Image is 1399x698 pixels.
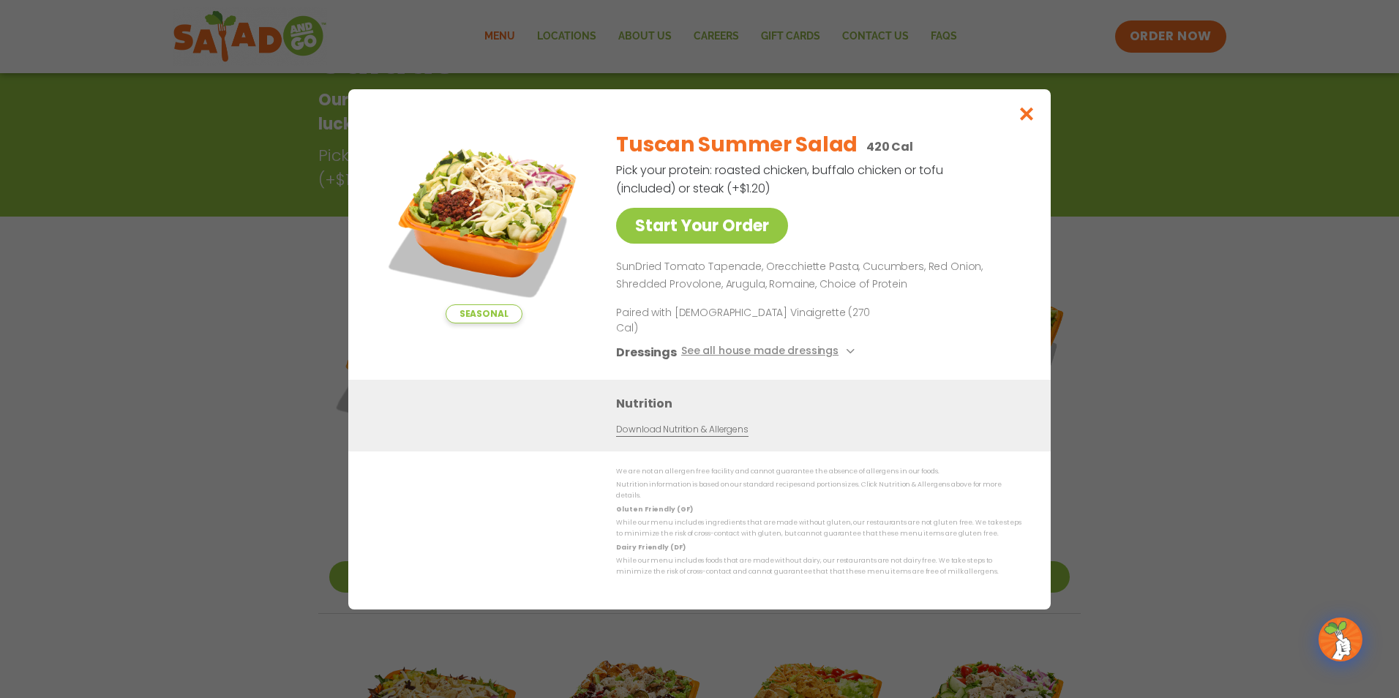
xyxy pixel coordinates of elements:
p: 420 Cal [866,138,913,156]
strong: Gluten Friendly (GF) [616,504,692,513]
button: Close modal [1003,89,1051,138]
p: While our menu includes foods that are made without dairy, our restaurants are not dairy free. We... [616,555,1021,578]
p: SunDried Tomato Tapenade, Orecchiette Pasta, Cucumbers, Red Onion, Shredded Provolone, Arugula, R... [616,258,1016,293]
p: Pick your protein: roasted chicken, buffalo chicken or tofu (included) or steak (+$1.20) [616,161,945,198]
a: Start Your Order [616,208,788,244]
h2: Tuscan Summer Salad [616,130,858,160]
p: While our menu includes ingredients that are made without gluten, our restaurants are not gluten ... [616,517,1021,540]
strong: Dairy Friendly (DF) [616,542,685,551]
p: Paired with [DEMOGRAPHIC_DATA] Vinaigrette (270 Cal) [616,304,887,335]
h3: Dressings [616,342,677,361]
span: Seasonal [446,304,522,323]
button: See all house made dressings [681,342,859,361]
p: We are not an allergen free facility and cannot guarantee the absence of allergens in our foods. [616,466,1021,477]
p: Nutrition information is based on our standard recipes and portion sizes. Click Nutrition & Aller... [616,479,1021,502]
h3: Nutrition [616,394,1029,412]
img: wpChatIcon [1320,619,1361,660]
img: Featured product photo for Tuscan Summer Salad [381,119,586,323]
a: Download Nutrition & Allergens [616,422,748,436]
